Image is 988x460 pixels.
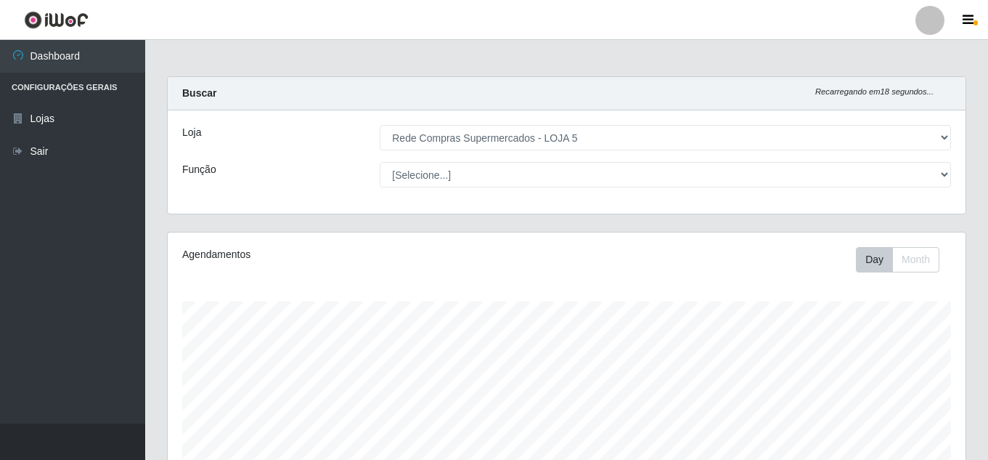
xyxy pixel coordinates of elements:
[182,247,490,262] div: Agendamentos
[182,162,216,177] label: Função
[182,125,201,140] label: Loja
[24,11,89,29] img: CoreUI Logo
[856,247,951,273] div: Toolbar with button groups
[856,247,939,273] div: First group
[815,87,934,96] i: Recarregando em 18 segundos...
[182,87,216,99] strong: Buscar
[856,247,893,273] button: Day
[892,247,939,273] button: Month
